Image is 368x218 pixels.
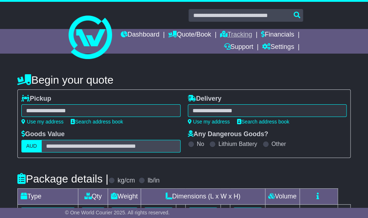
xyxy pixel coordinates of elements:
[108,189,141,205] td: Weight
[65,210,170,215] span: © One World Courier 2025. All rights reserved.
[262,41,294,54] a: Settings
[197,141,204,147] label: No
[71,119,123,125] a: Search address book
[78,189,108,205] td: Qty
[17,173,108,185] h4: Package details |
[120,29,159,41] a: Dashboard
[17,74,351,86] h4: Begin your quote
[272,141,286,147] label: Other
[18,189,78,205] td: Type
[21,140,42,152] label: AUD
[21,130,65,138] label: Goods Value
[188,130,268,138] label: Any Dangerous Goods?
[224,41,253,54] a: Support
[148,177,160,185] label: lb/in
[237,119,289,125] a: Search address book
[168,29,211,41] a: Quote/Book
[220,29,252,41] a: Tracking
[265,189,299,205] td: Volume
[261,29,294,41] a: Financials
[117,177,135,185] label: kg/cm
[218,141,257,147] label: Lithium Battery
[141,189,265,205] td: Dimensions (L x W x H)
[188,95,222,103] label: Delivery
[21,95,51,103] label: Pickup
[188,119,230,125] a: Use my address
[21,119,63,125] a: Use my address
